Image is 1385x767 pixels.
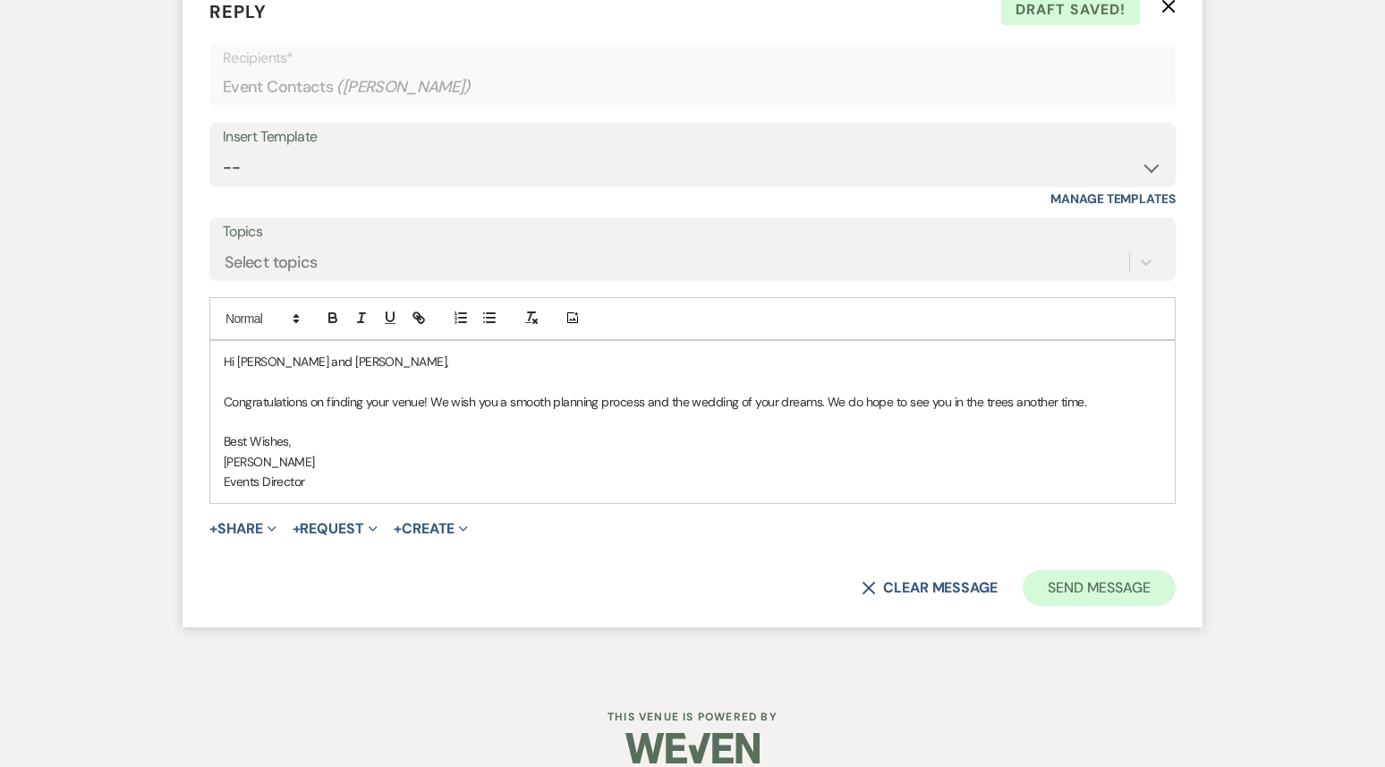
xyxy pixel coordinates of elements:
p: Congratulations on finding your venue! We wish you a smooth planning process and the wedding of y... [224,392,1161,412]
div: Select topics [225,250,318,274]
span: + [394,522,402,536]
span: ( [PERSON_NAME] ) [336,75,471,99]
button: Clear message [862,581,998,595]
p: Events Director [224,472,1161,491]
span: + [293,522,301,536]
div: Event Contacts [223,70,1162,105]
button: Request [293,522,378,536]
a: Manage Templates [1050,191,1176,207]
p: [PERSON_NAME] [224,452,1161,472]
button: Send Message [1023,570,1176,606]
button: Create [394,522,468,536]
span: + [209,522,217,536]
div: Insert Template [223,124,1162,150]
p: Recipients* [223,47,1162,70]
label: Topics [223,219,1162,245]
button: Share [209,522,276,536]
p: Best Wishes, [224,431,1161,451]
p: Hi [PERSON_NAME] and [PERSON_NAME], [224,352,1161,371]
